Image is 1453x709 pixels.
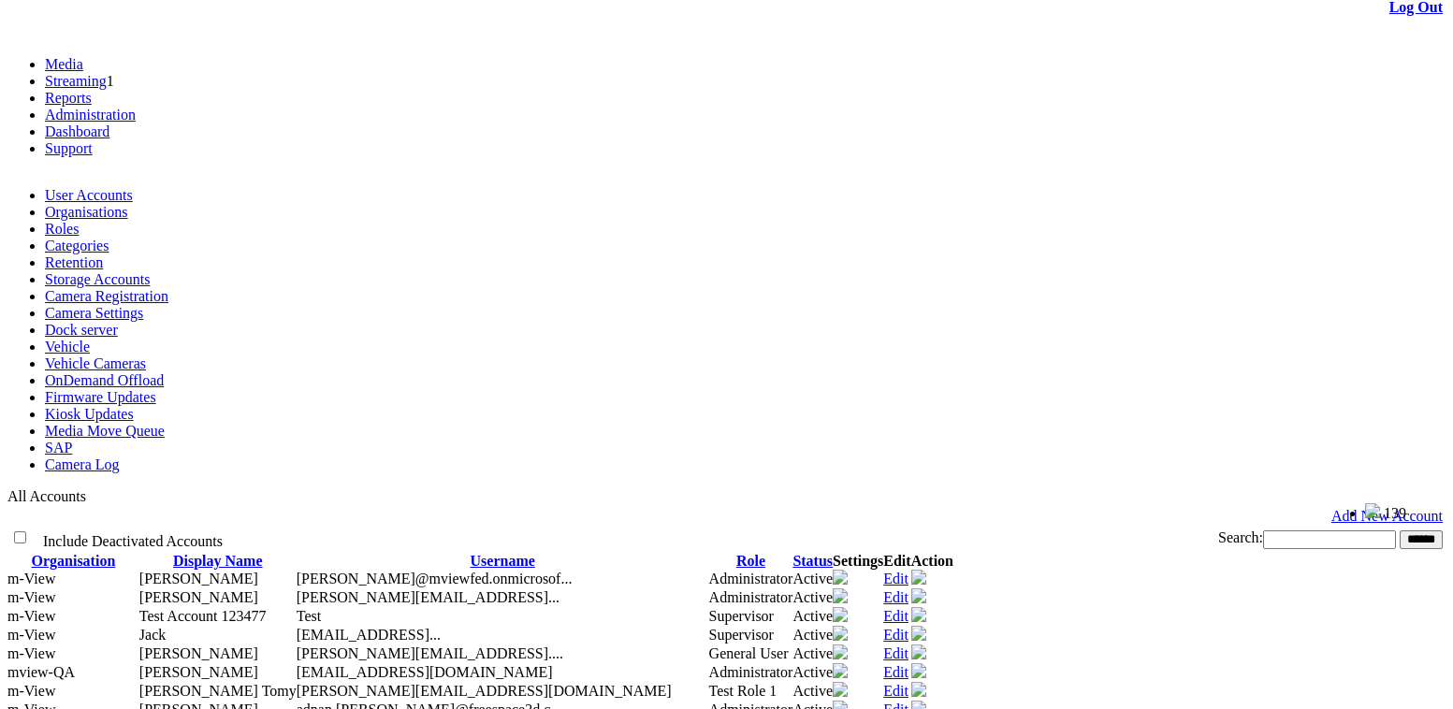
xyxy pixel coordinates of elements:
a: Edit [883,608,908,624]
td: Administrator [709,570,793,588]
a: User Accounts [45,187,133,203]
th: Edit [883,553,910,570]
span: 1 [107,73,114,89]
a: Deactivate [911,609,926,625]
img: user-active-green-icon.svg [911,626,926,641]
td: Administrator [709,663,793,682]
td: Administrator [709,588,793,607]
a: Kiosk Updates [45,406,134,422]
a: Deactivate [911,684,926,700]
span: jerri@mviewfed.onmicrosoft.com [297,571,573,586]
a: Categories [45,238,109,253]
img: bell25.png [1365,503,1380,518]
a: OnDemand Offload [45,372,164,388]
a: Reports [45,90,92,106]
a: Administration [45,107,136,123]
span: 139 [1384,505,1406,521]
a: Username [471,553,535,569]
img: user-active-green-icon.svg [911,663,926,678]
a: Organisation [32,553,116,569]
a: Camera Settings [45,305,143,321]
span: Contact Method: SMS and Email [139,627,166,643]
a: Storage Accounts [45,271,150,287]
a: Edit [883,627,908,643]
a: Edit [883,683,908,699]
img: user-active-green-icon.svg [911,682,926,697]
a: Retention [45,254,103,270]
a: Edit [883,645,908,661]
a: Media [45,56,83,72]
span: m-View [7,571,55,586]
td: General User [709,644,793,663]
img: user-active-green-icon.svg [911,607,926,622]
img: camera24.png [833,607,848,622]
div: Search: [708,529,1443,549]
span: Welcome, Aqil (Administrator) [1176,504,1329,518]
span: jill@mviewfed.onmicrosoft.com [297,589,559,605]
a: Media Move Queue [45,423,165,439]
img: camera24.png [833,588,848,603]
span: Contact Method: SMS and Email [139,664,258,680]
span: m-View [7,608,55,624]
img: camera24.png [833,663,848,678]
a: Dock server [45,322,118,338]
td: Active [792,570,833,588]
td: Active [792,663,833,682]
a: Vehicle Cameras [45,355,146,371]
td: Active [792,588,833,607]
td: Active [792,626,833,644]
a: Streaming [45,73,107,89]
td: Active [792,607,833,626]
th: Action [911,553,953,570]
span: Contact Method: SMS and Email [139,645,258,661]
a: Deactivate [911,646,926,662]
img: camera24.png [833,682,848,697]
a: Deactivate [911,572,926,587]
a: Status [792,553,833,569]
a: Camera Log [45,456,120,472]
span: m-View [7,683,55,699]
td: Active [792,644,833,663]
img: camera24.png [833,626,848,641]
a: Dashboard [45,123,109,139]
a: Display Name [173,553,263,569]
img: camera24.png [833,644,848,659]
span: Contact Method: SMS and Email [139,589,258,605]
span: bob@mviewfed.onmicrosoft.com [297,645,563,661]
td: Supervisor [709,626,793,644]
a: Firmware Updates [45,389,156,405]
span: Contact Method: SMS and Email [139,608,267,624]
span: m-View [7,589,55,605]
a: Edit [883,571,908,586]
td: Test Role 1 [709,682,793,701]
span: m-View [7,645,55,661]
a: Edit [883,664,908,680]
td: Supervisor [709,607,793,626]
a: Organisations [45,204,128,220]
span: All Accounts [7,488,86,504]
span: jack@mviewfed.onmicrosoft.com [297,627,441,643]
a: Vehicle [45,339,90,354]
img: user-active-green-icon.svg [911,588,926,603]
a: Role [736,553,765,569]
span: Include Deactivated Accounts [43,533,223,549]
span: telma@mview.com.au [297,683,672,699]
span: Contact Method: SMS and Email [139,683,297,699]
a: Roles [45,221,79,237]
span: Contact Method: SMS and Email [139,571,258,586]
span: mview-QA [7,664,75,680]
a: Deactivate [911,628,926,644]
a: SAP [45,440,72,456]
span: m-View [7,627,55,643]
a: Camera Registration [45,288,168,304]
img: user-active-green-icon.svg [911,570,926,585]
img: camera24.png [833,570,848,585]
a: Edit [883,589,908,605]
a: Deactivate [911,665,926,681]
a: Deactivate [911,590,926,606]
th: Settings [833,553,883,570]
a: Support [45,140,93,156]
td: Active [792,682,833,701]
span: matt@mview.com.au [297,664,553,680]
img: user-active-green-icon.svg [911,644,926,659]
